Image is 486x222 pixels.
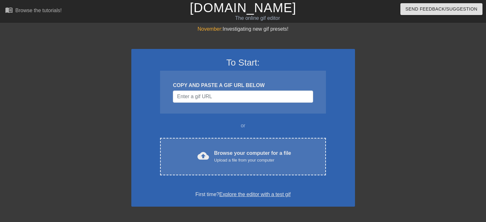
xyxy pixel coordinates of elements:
[140,191,347,198] div: First time?
[400,3,482,15] button: Send Feedback/Suggestion
[214,157,291,163] div: Upload a file from your computer
[131,25,355,33] div: Investigating new gif presets!
[219,192,290,197] a: Explore the editor with a test gif
[5,6,13,14] span: menu_book
[173,82,313,89] div: COPY AND PASTE A GIF URL BELOW
[173,91,313,103] input: Username
[197,26,222,32] span: November:
[15,8,62,13] div: Browse the tutorials!
[405,5,477,13] span: Send Feedback/Suggestion
[140,57,347,68] h3: To Start:
[165,14,350,22] div: The online gif editor
[197,150,209,162] span: cloud_upload
[148,122,338,130] div: or
[5,6,62,16] a: Browse the tutorials!
[190,1,296,15] a: [DOMAIN_NAME]
[214,149,291,163] div: Browse your computer for a file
